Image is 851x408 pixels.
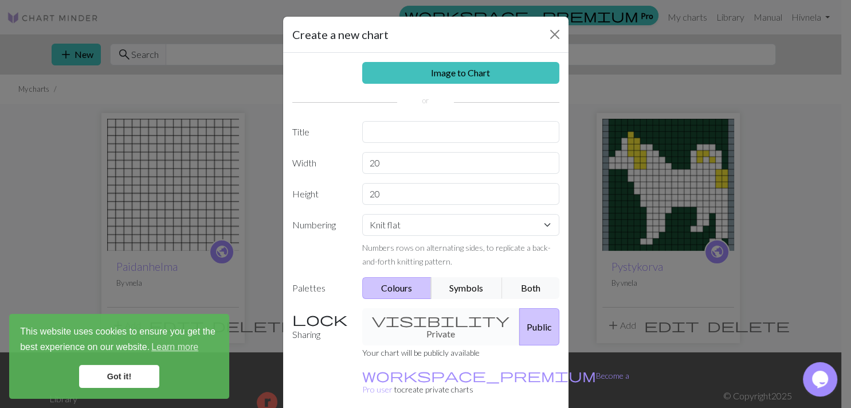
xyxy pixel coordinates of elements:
[20,325,218,356] span: This website uses cookies to ensure you get the best experience on our website.
[362,348,480,358] small: Your chart will be publicly available
[362,243,551,266] small: Numbers rows on alternating sides, to replicate a back-and-forth knitting pattern.
[362,371,629,394] a: Become a Pro user
[285,277,356,299] label: Palettes
[362,367,596,383] span: workspace_premium
[362,62,559,84] a: Image to Chart
[9,314,229,399] div: cookieconsent
[150,339,200,356] a: learn more about cookies
[803,362,840,397] iframe: chat widget
[285,121,356,143] label: Title
[546,25,564,44] button: Close
[362,277,432,299] button: Colours
[79,365,159,388] a: dismiss cookie message
[285,308,356,345] label: Sharing
[431,277,503,299] button: Symbols
[502,277,559,299] button: Both
[285,152,356,174] label: Width
[519,308,559,345] button: Public
[362,371,629,394] small: to create private charts
[285,214,356,268] label: Numbering
[285,183,356,205] label: Height
[292,26,389,43] h5: Create a new chart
